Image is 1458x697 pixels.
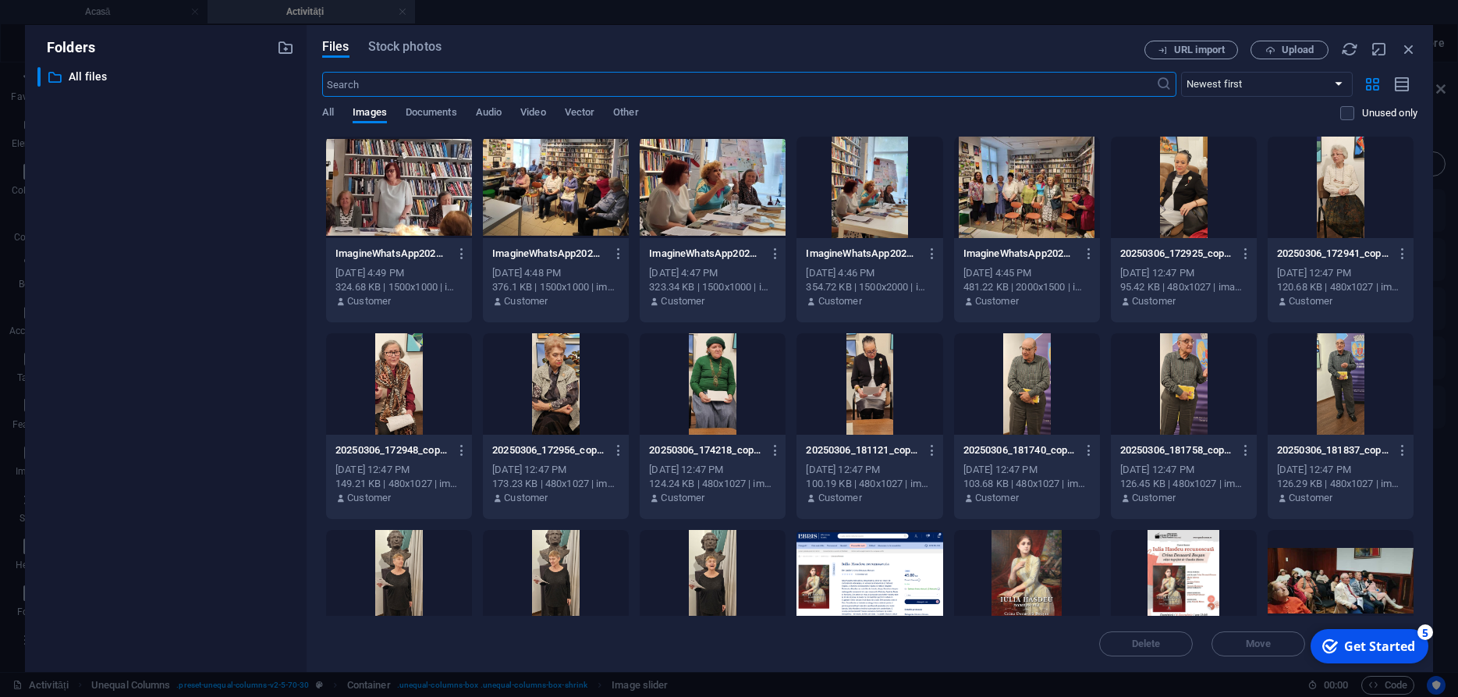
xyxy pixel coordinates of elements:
[1120,443,1233,457] p: 20250306_181758_copy_480x1027.jpg
[1120,477,1247,491] div: 126.45 KB | 480x1027 | image/jpeg
[1289,491,1332,505] p: Customer
[1144,41,1238,59] button: URL import
[335,477,463,491] div: 149.21 KB | 480x1027 | image/jpeg
[818,491,862,505] p: Customer
[520,103,545,125] span: Video
[1289,294,1332,308] p: Customer
[613,103,638,125] span: Other
[406,103,457,125] span: Documents
[1277,266,1404,280] div: [DATE] 12:47 PM
[492,463,619,477] div: [DATE] 12:47 PM
[806,280,933,294] div: 354.72 KB | 1500x2000 | image/jpeg
[492,280,619,294] div: 376.1 KB | 1500x1000 | image/jpeg
[1120,247,1233,261] p: 20250306_172925_copy_480x1027.jpg
[353,103,387,125] span: Images
[1277,477,1404,491] div: 126.29 KB | 480x1027 | image/jpeg
[1277,280,1404,294] div: 120.68 KB | 480x1027 | image/jpeg
[649,463,776,477] div: [DATE] 12:47 PM
[41,15,112,32] div: Get Started
[1120,280,1247,294] div: 95.42 KB | 480x1027 | image/jpeg
[1277,247,1390,261] p: 20250306_172941_copy_480x1027.jpg
[1341,41,1358,58] i: Reload
[37,37,95,58] p: Folders
[322,72,1156,97] input: Search
[806,247,919,261] p: ImagineWhatsApp2025-09-04la10.29.33_a0d45137-rHzuP__hs5cry7HozKKphA.jpg
[347,491,391,505] p: Customer
[277,39,294,56] i: Create new folder
[649,247,762,261] p: ImagineWhatsApp2025-09-04la10.29.33_a0d45137-yQDOcaIvNiDZaenNaBf32g.jpg
[492,266,619,280] div: [DATE] 4:48 PM
[649,477,776,491] div: 124.24 KB | 480x1027 | image/jpeg
[806,443,919,457] p: 20250306_181121_copy_480x1027.jpg
[504,294,548,308] p: Customer
[1282,45,1314,55] span: Upload
[335,266,463,280] div: [DATE] 4:49 PM
[1174,45,1225,55] span: URL import
[649,266,776,280] div: [DATE] 4:47 PM
[1120,266,1247,280] div: [DATE] 12:47 PM
[963,477,1091,491] div: 103.68 KB | 480x1027 | image/jpeg
[7,6,125,41] div: Get Started 5 items remaining, 0% complete
[114,2,129,17] div: 5
[818,294,862,308] p: Customer
[492,247,605,261] p: ImagineWhatsApp2025-09-04la10.29.34_6347527b-WbwvJ2Egd7cc5pTKO8TAyQ.jpg
[1400,41,1417,58] i: Close
[476,103,502,125] span: Audio
[963,280,1091,294] div: 481.22 KB | 2000x1500 | image/jpeg
[661,294,704,308] p: Customer
[1277,463,1404,477] div: [DATE] 12:47 PM
[806,463,933,477] div: [DATE] 12:47 PM
[492,477,619,491] div: 173.23 KB | 480x1027 | image/jpeg
[1120,463,1247,477] div: [DATE] 12:47 PM
[69,68,265,86] p: All files
[335,247,449,261] p: ImagineWhatsApp2025-09-04la10.29.35_32738de9-eVr9KeQ_H4aRszqBQLiubg.jpg
[368,37,442,56] span: Stock photos
[963,247,1077,261] p: ImagineWhatsApp2025-09-04la10.29.32_80e3ab3c-wMpLEKcbLnzkh9a1nFEbOg.jpg
[347,294,391,308] p: Customer
[1362,106,1417,120] p: Displays only files that are not in use on the website. Files added during this session can still...
[1132,294,1176,308] p: Customer
[649,443,762,457] p: 20250306_174218_copy_480x1027.jpg
[806,477,933,491] div: 100.19 KB | 480x1027 | image/jpeg
[335,280,463,294] div: 324.68 KB | 1500x1000 | image/jpeg
[504,491,548,505] p: Customer
[661,491,704,505] p: Customer
[335,443,449,457] p: 20250306_172948_copy_480x1027.jpg
[1371,41,1388,58] i: Minimize
[335,463,463,477] div: [DATE] 12:47 PM
[1250,41,1329,59] button: Upload
[963,443,1077,457] p: 20250306_181740_copy_480x1027.jpg
[1277,443,1390,457] p: 20250306_181837_copy_480x1027.jpg
[322,37,349,56] span: Files
[1132,491,1176,505] p: Customer
[565,103,595,125] span: Vector
[963,463,1091,477] div: [DATE] 12:47 PM
[492,443,605,457] p: 20250306_172956_copy_480x1027.jpg
[975,491,1019,505] p: Customer
[322,103,334,125] span: All
[649,280,776,294] div: 323.34 KB | 1500x1000 | image/jpeg
[963,266,1091,280] div: [DATE] 4:45 PM
[37,67,41,87] div: ​
[806,266,933,280] div: [DATE] 4:46 PM
[975,294,1019,308] p: Customer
